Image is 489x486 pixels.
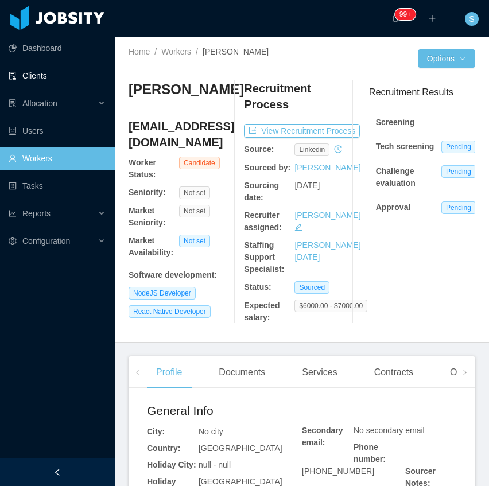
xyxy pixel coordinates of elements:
[161,47,191,56] a: Workers
[294,300,367,312] span: $6000.00 - $7000.00
[199,444,282,453] span: [GEOGRAPHIC_DATA]
[441,165,476,178] span: Pending
[395,9,416,20] sup: 1216
[294,240,360,262] a: [PERSON_NAME][DATE]
[244,124,360,138] button: icon: exportView Recruitment Process
[428,14,436,22] i: icon: plus
[9,237,17,245] i: icon: setting
[294,143,329,156] span: linkedin
[441,141,476,153] span: Pending
[294,211,360,220] a: [PERSON_NAME]
[354,426,425,435] span: No secondary email
[129,206,166,227] b: Market Seniority:
[469,12,474,26] span: S
[129,158,156,179] b: Worker Status:
[302,466,374,476] span: [PHONE_NUMBER]
[129,80,244,99] h3: [PERSON_NAME]
[129,236,173,257] b: Market Availability:
[244,282,271,291] b: Status:
[244,145,274,154] b: Source:
[179,186,210,199] span: Not set
[9,209,17,217] i: icon: line-chart
[376,166,416,188] strong: Challenge evaluation
[199,477,282,486] span: [GEOGRAPHIC_DATA]
[129,287,196,300] span: NodeJS Developer
[365,356,422,388] div: Contracts
[244,181,279,202] b: Sourcing date:
[199,460,231,469] span: null - null
[294,223,302,231] i: icon: edit
[203,47,269,56] span: [PERSON_NAME]
[9,37,106,60] a: icon: pie-chartDashboard
[147,444,180,453] b: Country:
[209,356,274,388] div: Documents
[179,157,220,169] span: Candidate
[376,142,434,151] strong: Tech screening
[147,402,302,420] h2: General Info
[179,235,210,247] span: Not set
[302,426,343,447] b: Secondary email:
[9,64,106,87] a: icon: auditClients
[129,118,230,150] h4: [EMAIL_ADDRESS][DOMAIN_NAME]
[147,356,191,388] div: Profile
[22,209,51,218] span: Reports
[244,126,360,135] a: icon: exportView Recruitment Process
[22,236,70,246] span: Configuration
[129,188,166,197] b: Seniority:
[441,201,476,214] span: Pending
[244,163,290,172] b: Sourced by:
[376,203,411,212] strong: Approval
[135,370,141,375] i: icon: left
[391,14,399,22] i: icon: bell
[129,270,217,279] b: Software development :
[154,47,157,56] span: /
[199,427,223,436] span: No city
[334,145,342,153] i: icon: history
[354,442,386,464] b: Phone number:
[147,460,196,469] b: Holiday City:
[294,181,320,190] span: [DATE]
[244,301,280,322] b: Expected salary:
[196,47,198,56] span: /
[418,49,475,68] button: Optionsicon: down
[376,118,415,127] strong: Screening
[369,85,475,99] h3: Recruitment Results
[244,240,284,274] b: Staffing Support Specialist:
[129,305,211,318] span: React Native Developer
[9,119,106,142] a: icon: robotUsers
[129,47,150,56] a: Home
[294,163,360,172] a: [PERSON_NAME]
[179,205,210,217] span: Not set
[9,147,106,170] a: icon: userWorkers
[294,281,329,294] span: Sourced
[22,99,57,108] span: Allocation
[147,427,165,436] b: City:
[244,211,281,232] b: Recruiter assigned:
[462,370,468,375] i: icon: right
[9,99,17,107] i: icon: solution
[9,174,106,197] a: icon: profileTasks
[293,356,346,388] div: Services
[244,80,345,112] h4: Recruitment Process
